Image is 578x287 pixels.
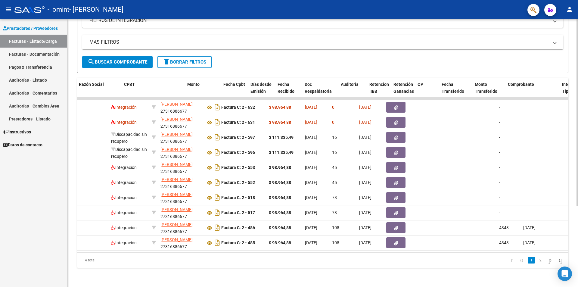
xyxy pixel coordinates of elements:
[499,120,500,125] span: -
[5,6,12,13] mat-icon: menu
[305,82,332,94] span: Doc Respaldatoria
[250,82,272,94] span: Días desde Emisión
[111,240,137,245] span: Integración
[508,82,534,87] span: Comprobante
[332,120,334,125] span: 0
[221,165,255,170] strong: Factura C: 2 - 553
[163,59,206,65] span: Borrar Filtros
[269,105,291,110] strong: $ 98.964,88
[221,120,255,125] strong: Factura C: 2 - 631
[88,58,95,65] mat-icon: search
[213,117,221,127] i: Descargar documento
[332,105,334,110] span: 0
[475,82,497,94] span: Monto Transferido
[160,117,193,122] span: [PERSON_NAME]
[269,240,291,245] strong: $ 98.964,88
[269,210,291,215] strong: $ 98.964,88
[124,82,135,87] span: CPBT
[269,165,291,170] strong: $ 98.964,88
[187,82,200,87] span: Monto
[269,150,294,155] strong: $ 111.335,49
[82,35,563,49] mat-expansion-panel-header: MAS FILTROS
[269,180,291,185] strong: $ 98.964,88
[111,147,147,159] span: Discapacidad sin recupero
[302,78,338,105] datatable-header-cell: Doc Respaldatoria
[111,180,137,185] span: Integración
[157,56,212,68] button: Borrar Filtros
[499,225,509,230] span: 4343
[160,132,193,137] span: [PERSON_NAME]
[213,208,221,217] i: Descargar documento
[305,180,317,185] span: [DATE]
[418,82,423,87] span: OP
[213,193,221,202] i: Descargar documento
[359,135,371,140] span: [DATE]
[89,39,549,45] mat-panel-title: MAS FILTROS
[305,150,317,155] span: [DATE]
[79,82,104,87] span: Razón Social
[213,148,221,157] i: Descargar documento
[223,82,245,87] span: Fecha Cpbt
[221,226,255,230] strong: Factura C: 2 - 486
[213,223,221,232] i: Descargar documento
[332,180,337,185] span: 45
[505,78,560,105] datatable-header-cell: Comprobante
[359,180,371,185] span: [DATE]
[221,180,255,185] strong: Factura C: 2 - 552
[523,225,536,230] span: [DATE]
[111,120,137,125] span: Integración
[213,178,221,187] i: Descargar documento
[69,3,123,16] span: - [PERSON_NAME]
[77,253,174,268] div: 14 total
[160,221,201,234] div: 27316886677
[160,207,193,212] span: [PERSON_NAME]
[221,241,255,245] strong: Factura C: 2 - 485
[332,150,337,155] span: 16
[221,78,248,105] datatable-header-cell: Fecha Cpbt
[332,135,337,140] span: 16
[213,163,221,172] i: Descargar documento
[305,165,317,170] span: [DATE]
[359,150,371,155] span: [DATE]
[359,210,371,215] span: [DATE]
[359,195,371,200] span: [DATE]
[213,238,221,248] i: Descargar documento
[111,132,147,144] span: Discapacidad sin recupero
[160,146,201,159] div: 27316886677
[76,78,122,105] datatable-header-cell: Razón Social
[160,102,193,107] span: [PERSON_NAME]
[160,101,201,114] div: 27316886677
[160,191,201,204] div: 27316886677
[305,210,317,215] span: [DATE]
[160,222,193,227] span: [PERSON_NAME]
[269,225,291,230] strong: $ 98.964,88
[332,210,337,215] span: 78
[305,105,317,110] span: [DATE]
[499,105,500,110] span: -
[415,78,439,105] datatable-header-cell: OP
[160,206,201,219] div: 27316886677
[556,257,564,264] a: go to last page
[111,165,137,170] span: Integración
[221,105,255,110] strong: Factura C: 2 - 632
[269,135,294,140] strong: $ 111.335,49
[82,56,153,68] button: Buscar Comprobante
[527,255,536,265] li: page 1
[359,105,371,110] span: [DATE]
[338,78,367,105] datatable-header-cell: Auditoria
[185,78,221,105] datatable-header-cell: Monto
[517,257,526,264] a: go to previous page
[439,78,472,105] datatable-header-cell: Fecha Transferido
[221,195,255,200] strong: Factura C: 2 - 518
[508,257,516,264] a: go to first page
[558,267,572,281] div: Open Intercom Messenger
[160,177,193,182] span: [PERSON_NAME]
[221,211,255,215] strong: Factura C: 2 - 517
[111,210,137,215] span: Integración
[359,120,371,125] span: [DATE]
[359,165,371,170] span: [DATE]
[391,78,415,105] datatable-header-cell: Retención Ganancias
[111,225,137,230] span: Integración
[332,165,337,170] span: 45
[537,257,544,264] a: 2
